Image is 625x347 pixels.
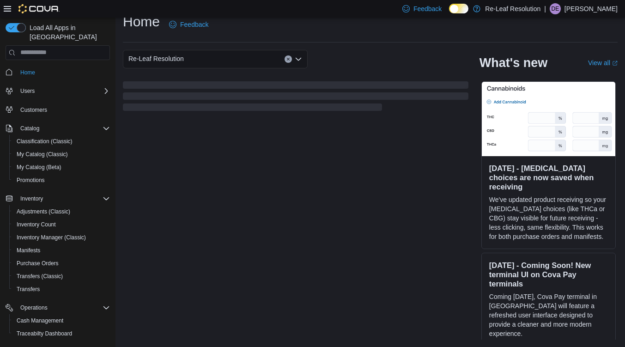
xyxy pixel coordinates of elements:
[449,13,449,14] span: Dark Mode
[9,174,114,187] button: Promotions
[17,234,86,241] span: Inventory Manager (Classic)
[17,177,45,184] span: Promotions
[13,271,67,282] a: Transfers (Classic)
[9,135,114,148] button: Classification (Classic)
[449,4,468,13] input: Dark Mode
[13,232,90,243] a: Inventory Manager (Classic)
[17,286,40,293] span: Transfers
[13,206,74,217] a: Adjustments (Classic)
[13,175,110,186] span: Promotions
[489,292,608,338] p: Coming [DATE], Cova Pay terminal in [GEOGRAPHIC_DATA] will feature a refreshed user interface des...
[485,3,540,14] p: Re-Leaf Resolution
[612,61,618,66] svg: External link
[17,221,56,228] span: Inventory Count
[564,3,618,14] p: [PERSON_NAME]
[17,208,70,215] span: Adjustments (Classic)
[18,4,60,13] img: Cova
[13,149,110,160] span: My Catalog (Classic)
[17,302,51,313] button: Operations
[489,195,608,241] p: We've updated product receiving so your [MEDICAL_DATA] choices (like THCa or CBG) stay visible fo...
[13,206,110,217] span: Adjustments (Classic)
[123,83,468,113] span: Loading
[285,55,292,63] button: Clear input
[17,247,40,254] span: Manifests
[2,122,114,135] button: Catalog
[13,328,76,339] a: Traceabilty Dashboard
[2,66,114,79] button: Home
[17,123,43,134] button: Catalog
[17,85,38,97] button: Users
[9,327,114,340] button: Traceabilty Dashboard
[17,67,110,78] span: Home
[123,12,160,31] h1: Home
[9,231,114,244] button: Inventory Manager (Classic)
[17,260,59,267] span: Purchase Orders
[2,103,114,116] button: Customers
[9,161,114,174] button: My Catalog (Beta)
[13,284,43,295] a: Transfers
[2,301,114,314] button: Operations
[552,3,559,14] span: DE
[13,284,110,295] span: Transfers
[20,69,35,76] span: Home
[9,257,114,270] button: Purchase Orders
[17,104,51,116] a: Customers
[20,106,47,114] span: Customers
[17,330,72,337] span: Traceabilty Dashboard
[13,136,110,147] span: Classification (Classic)
[20,87,35,95] span: Users
[17,317,63,324] span: Cash Management
[9,218,114,231] button: Inventory Count
[17,164,61,171] span: My Catalog (Beta)
[13,245,44,256] a: Manifests
[13,162,110,173] span: My Catalog (Beta)
[13,219,60,230] a: Inventory Count
[13,245,110,256] span: Manifests
[9,283,114,296] button: Transfers
[413,4,442,13] span: Feedback
[17,104,110,116] span: Customers
[13,219,110,230] span: Inventory Count
[13,328,110,339] span: Traceabilty Dashboard
[550,3,561,14] div: Donna Epperly
[17,123,110,134] span: Catalog
[128,53,184,64] span: Re-Leaf Resolution
[9,244,114,257] button: Manifests
[17,193,47,204] button: Inventory
[13,315,67,326] a: Cash Management
[17,151,68,158] span: My Catalog (Classic)
[17,85,110,97] span: Users
[588,59,618,67] a: View allExternal link
[180,20,208,29] span: Feedback
[13,149,72,160] a: My Catalog (Classic)
[295,55,302,63] button: Open list of options
[9,314,114,327] button: Cash Management
[2,85,114,97] button: Users
[17,302,110,313] span: Operations
[13,162,65,173] a: My Catalog (Beta)
[489,164,608,191] h3: [DATE] - [MEDICAL_DATA] choices are now saved when receiving
[20,304,48,311] span: Operations
[13,271,110,282] span: Transfers (Classic)
[13,315,110,326] span: Cash Management
[13,232,110,243] span: Inventory Manager (Classic)
[544,3,546,14] p: |
[13,258,110,269] span: Purchase Orders
[17,273,63,280] span: Transfers (Classic)
[20,125,39,132] span: Catalog
[13,258,62,269] a: Purchase Orders
[17,67,39,78] a: Home
[9,148,114,161] button: My Catalog (Classic)
[17,193,110,204] span: Inventory
[13,175,49,186] a: Promotions
[9,270,114,283] button: Transfers (Classic)
[26,23,110,42] span: Load All Apps in [GEOGRAPHIC_DATA]
[479,55,547,70] h2: What's new
[13,136,76,147] a: Classification (Classic)
[2,192,114,205] button: Inventory
[17,138,73,145] span: Classification (Classic)
[489,261,608,288] h3: [DATE] - Coming Soon! New terminal UI on Cova Pay terminals
[165,15,212,34] a: Feedback
[9,205,114,218] button: Adjustments (Classic)
[20,195,43,202] span: Inventory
